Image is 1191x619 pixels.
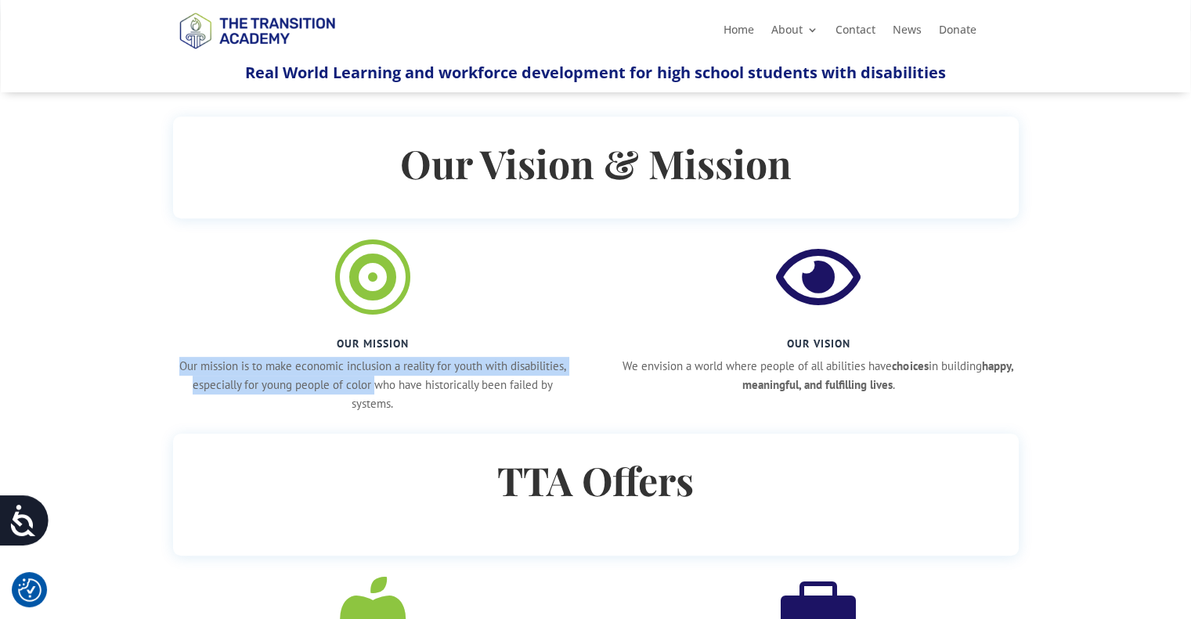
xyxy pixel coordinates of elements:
[173,357,572,412] p: Our mission is to make economic inclusion a reality for youth with disabilities, especially for y...
[835,24,875,41] a: Contact
[619,357,1018,394] p: We envision a world where people of all abilities have in building .
[335,239,410,315] span: 
[892,24,921,41] a: News
[787,336,850,351] span: Our Vision
[245,62,945,83] span: Real World Learning and workforce development for high school students with disabilities
[204,455,987,513] h2: TTA Offers
[723,24,753,41] a: Home
[337,336,409,351] span: Our Mission
[771,24,817,41] a: About
[18,578,42,602] button: Cookie Settings
[742,358,1015,392] strong: happy, meaningful, and fulfilling lives
[204,138,987,196] h2: Our Vision & Mission
[172,2,341,58] img: TTA Brand_TTA Primary Logo_Horizontal_Light BG
[892,358,929,373] strong: choices
[776,239,861,315] span: 
[938,24,976,41] a: Donate
[172,46,341,61] a: Logo-Noticias
[18,578,42,602] img: Revisit consent button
